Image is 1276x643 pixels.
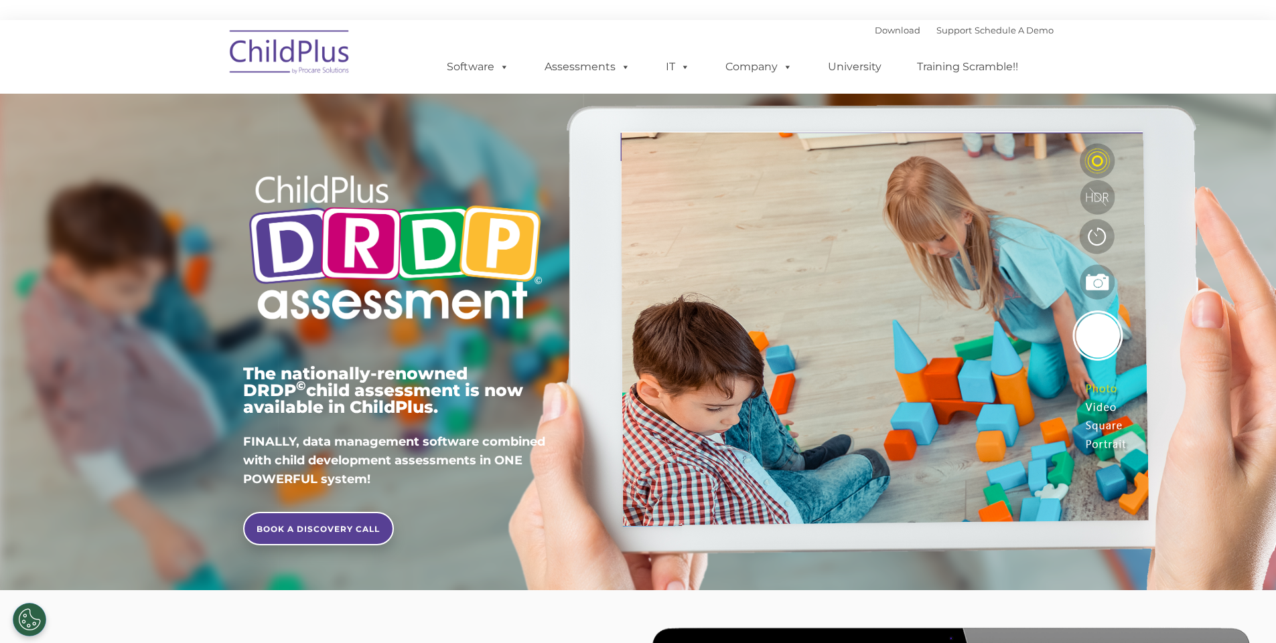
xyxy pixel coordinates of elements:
[875,25,920,35] a: Download
[433,54,522,80] a: Software
[296,378,306,393] sup: ©
[712,54,806,80] a: Company
[243,157,547,342] img: Copyright - DRDP Logo Light
[936,25,972,35] a: Support
[904,54,1032,80] a: Training Scramble!!
[814,54,895,80] a: University
[243,363,523,417] span: The nationally-renowned DRDP child assessment is now available in ChildPlus.
[975,25,1054,35] a: Schedule A Demo
[13,603,46,636] button: Cookies Settings
[875,25,1054,35] font: |
[243,512,394,545] a: BOOK A DISCOVERY CALL
[243,434,545,486] span: FINALLY, data management software combined with child development assessments in ONE POWERFUL sys...
[531,54,644,80] a: Assessments
[223,21,357,88] img: ChildPlus by Procare Solutions
[652,54,703,80] a: IT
